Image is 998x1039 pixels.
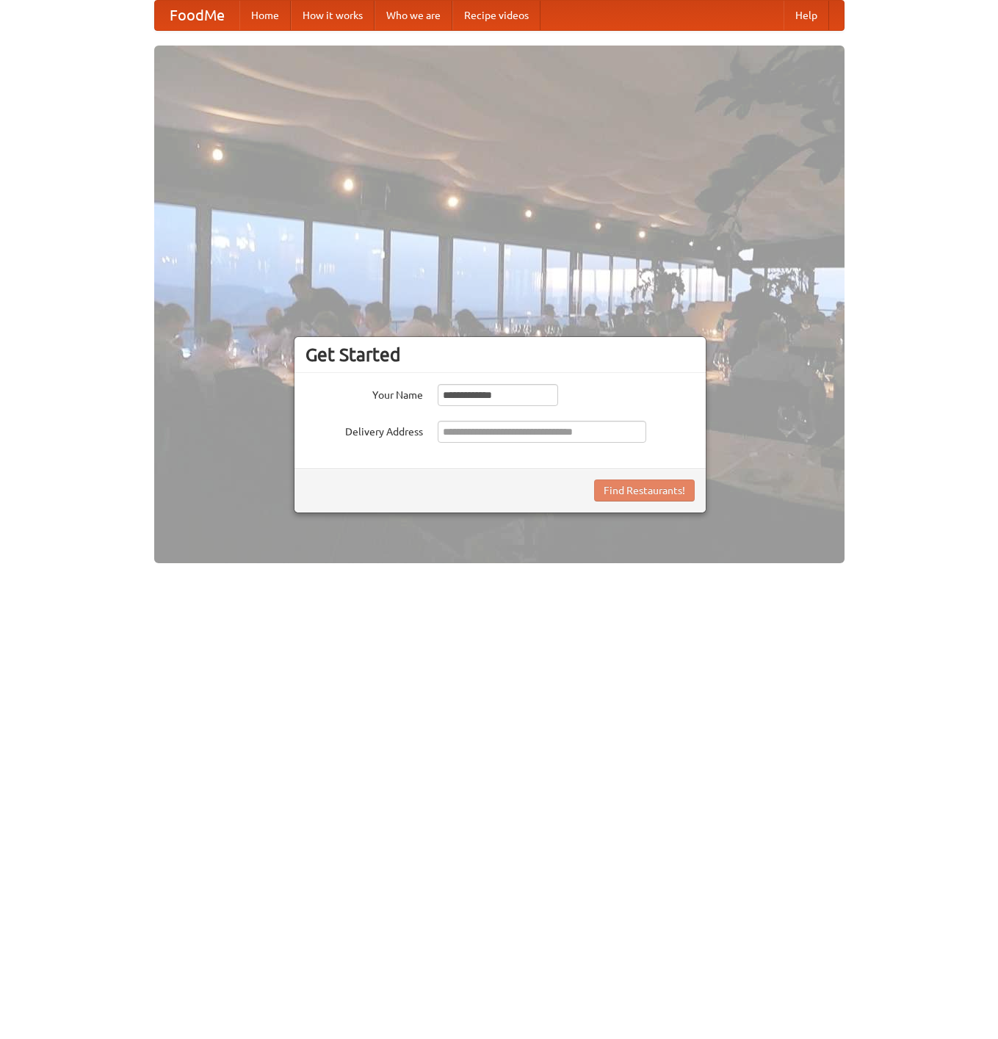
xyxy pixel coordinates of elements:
[291,1,375,30] a: How it works
[594,479,695,502] button: Find Restaurants!
[305,384,423,402] label: Your Name
[305,344,695,366] h3: Get Started
[375,1,452,30] a: Who we are
[452,1,540,30] a: Recipe videos
[155,1,239,30] a: FoodMe
[784,1,829,30] a: Help
[305,421,423,439] label: Delivery Address
[239,1,291,30] a: Home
